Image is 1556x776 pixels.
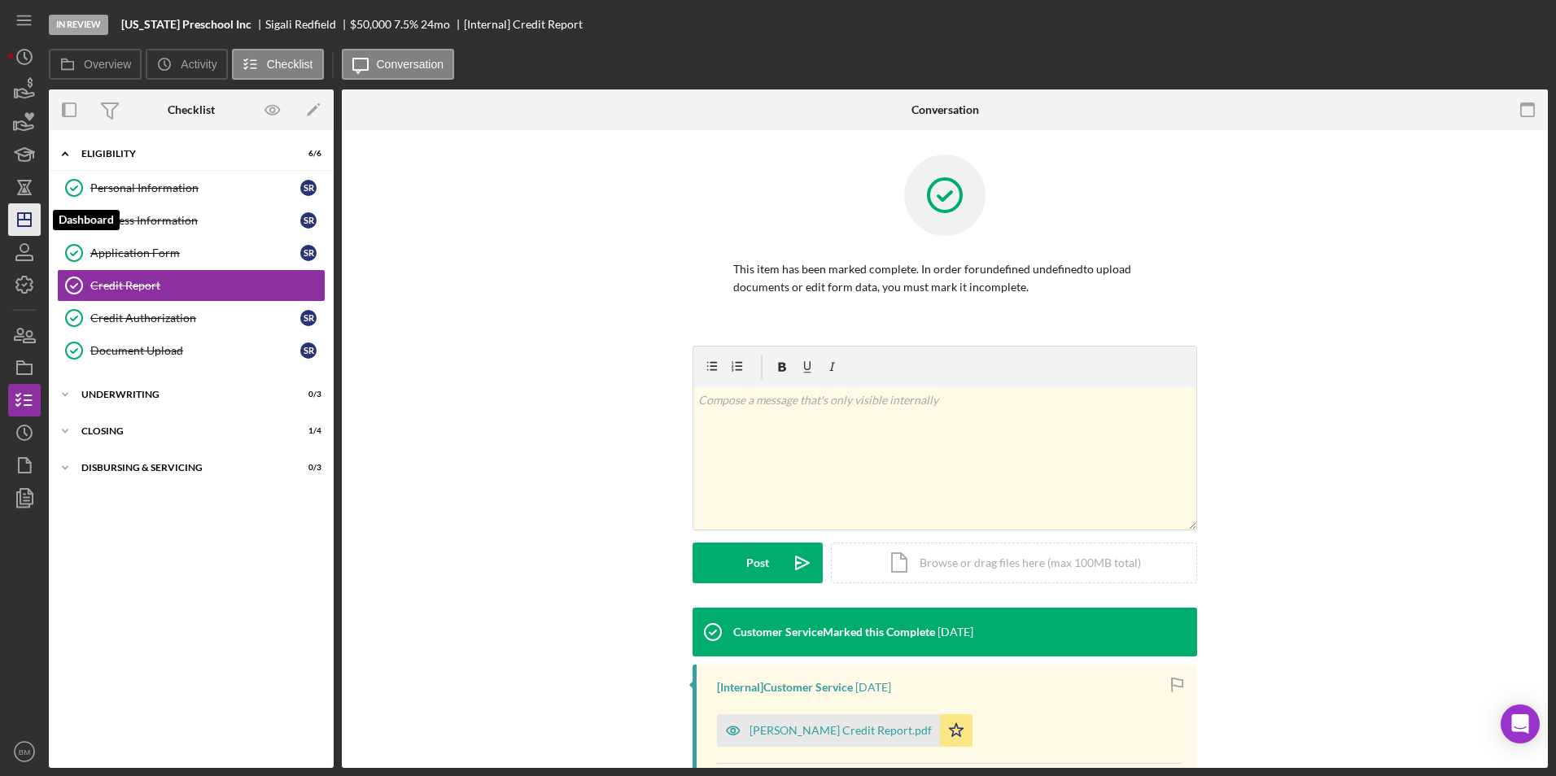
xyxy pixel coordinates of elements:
[232,49,324,80] button: Checklist
[90,344,300,357] div: Document Upload
[81,426,281,436] div: Closing
[350,17,391,31] span: $50,000
[750,724,932,737] div: [PERSON_NAME] Credit Report.pdf
[911,103,979,116] div: Conversation
[421,18,450,31] div: 24 mo
[717,714,972,747] button: [PERSON_NAME] Credit Report.pdf
[84,58,131,71] label: Overview
[81,463,281,473] div: Disbursing & Servicing
[81,149,281,159] div: Eligibility
[394,18,418,31] div: 7.5 %
[693,543,823,583] button: Post
[49,49,142,80] button: Overview
[717,681,853,694] div: [Internal] Customer Service
[90,214,300,227] div: Business Information
[292,463,321,473] div: 0 / 3
[733,260,1156,297] p: This item has been marked complete. In order for undefined undefined to upload documents or edit ...
[57,204,326,237] a: Business InformationSR
[300,245,317,261] div: S R
[57,269,326,302] a: Credit Report
[1501,704,1540,743] div: Open Intercom Messenger
[121,18,251,31] b: [US_STATE] Preschool Inc
[49,15,108,35] div: In Review
[292,149,321,159] div: 6 / 6
[90,181,300,194] div: Personal Information
[746,543,769,583] div: Post
[292,390,321,399] div: 0 / 3
[90,279,325,292] div: Credit Report
[168,103,215,116] div: Checklist
[733,626,935,639] div: Customer Service Marked this Complete
[8,735,41,768] button: BM
[181,58,216,71] label: Activity
[938,626,973,639] time: 2025-09-16 22:21
[300,212,317,229] div: S R
[300,310,317,326] div: S R
[90,312,300,325] div: Credit Authorization
[90,246,300,259] div: Application Form
[377,58,444,71] label: Conversation
[855,681,891,694] time: 2025-09-16 22:21
[19,748,30,756] text: BM
[57,334,326,367] a: Document UploadSR
[265,18,350,31] div: Sigali Redfield
[300,342,317,359] div: S R
[81,390,281,399] div: Underwriting
[57,237,326,269] a: Application FormSR
[292,426,321,436] div: 1 / 4
[464,18,583,31] div: [Internal] Credit Report
[146,49,227,80] button: Activity
[342,49,455,80] button: Conversation
[300,180,317,196] div: S R
[57,302,326,334] a: Credit AuthorizationSR
[267,58,313,71] label: Checklist
[57,172,326,204] a: Personal InformationSR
